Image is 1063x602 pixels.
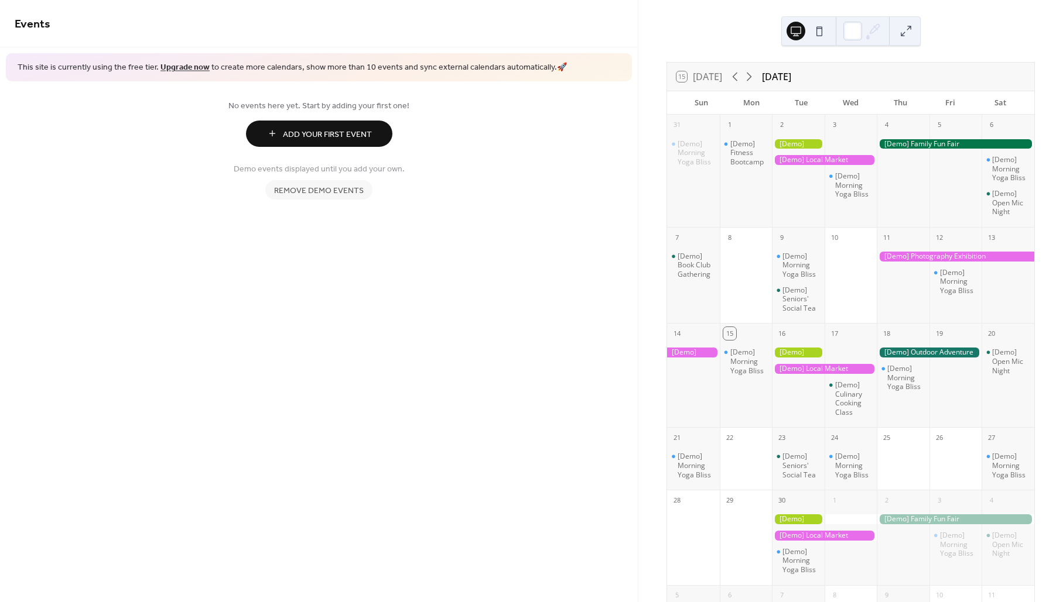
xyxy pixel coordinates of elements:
div: [Demo] Open Mic Night [992,348,1030,375]
div: 3 [828,119,841,132]
span: Add Your First Event [283,128,372,140]
div: [Demo] Morning Yoga Bliss [929,531,982,558]
div: [Demo] Gardening Workshop [772,139,825,149]
div: [Demo] Morning Yoga Bliss [835,171,873,199]
div: [Demo] Open Mic Night [982,189,1034,216]
div: [Demo] Morning Yoga Bliss [678,139,715,167]
div: [Demo] Seniors' Social Tea [772,285,825,313]
div: 2 [775,119,788,132]
div: [Demo] Morning Yoga Bliss [720,348,773,375]
div: Sun [676,91,726,115]
a: Upgrade now [160,60,210,75]
div: [Demo] Open Mic Night [982,348,1034,375]
div: 7 [775,589,788,602]
div: 5 [933,119,946,132]
div: [Demo] Family Fun Fair [877,139,1034,149]
div: 9 [880,589,893,602]
div: [Demo] Culinary Cooking Class [825,380,877,417]
div: 14 [671,327,683,340]
div: [Demo] Culinary Cooking Class [835,380,873,417]
div: 29 [723,494,736,507]
button: Remove demo events [265,180,372,199]
div: [Demo] Fitness Bootcamp [720,139,773,167]
div: [Demo] Open Mic Night [982,531,1034,558]
div: 1 [828,494,841,507]
div: [Demo] Fitness Bootcamp [730,139,768,167]
div: 12 [933,231,946,244]
div: [Demo] Morning Yoga Bliss [678,452,715,479]
div: 24 [828,431,841,444]
div: 23 [775,431,788,444]
span: No events here yet. Start by adding your first one! [15,99,623,112]
div: [Demo] Local Market [772,364,877,374]
div: 9 [775,231,788,244]
div: 10 [828,231,841,244]
div: [Demo] Morning Yoga Bliss [825,452,877,479]
div: Thu [876,91,925,115]
div: 4 [985,494,998,507]
div: [Demo] Gardening Workshop [772,348,825,357]
div: [Demo] Morning Yoga Bliss [835,452,873,479]
div: 13 [985,231,998,244]
div: [Demo] Morning Yoga Bliss [730,348,768,375]
div: [Demo] Morning Yoga Bliss [940,531,977,558]
div: [Demo] Book Club Gathering [678,252,715,279]
div: [Demo] Morning Yoga Bliss [782,252,820,279]
div: 30 [775,494,788,507]
div: [Demo] Seniors' Social Tea [782,452,820,479]
div: [Demo] Morning Yoga Bliss [982,452,1034,479]
div: [DATE] [762,70,791,84]
div: [Demo] Outdoor Adventure Day [877,348,982,357]
div: [Demo] Morning Yoga Bliss [982,155,1034,183]
div: 18 [880,327,893,340]
div: [Demo] Morning Yoga Bliss [940,268,977,295]
div: [Demo] Open Mic Night [992,189,1030,216]
div: 11 [880,231,893,244]
span: Remove demo events [274,184,364,197]
div: 7 [671,231,683,244]
div: [Demo] Morning Yoga Bliss [992,155,1030,183]
div: 11 [985,589,998,602]
div: [Demo] Seniors' Social Tea [772,452,825,479]
div: [Demo] Morning Yoga Bliss [887,364,925,391]
div: 15 [723,327,736,340]
div: Tue [776,91,826,115]
div: 4 [880,119,893,132]
div: [Demo] Seniors' Social Tea [782,285,820,313]
div: 22 [723,431,736,444]
div: [Demo] Gardening Workshop [772,514,825,524]
div: 2 [880,494,893,507]
div: 6 [985,119,998,132]
div: [Demo] Photography Exhibition [877,252,1034,262]
div: 28 [671,494,683,507]
div: [Demo] Morning Yoga Bliss [825,171,877,199]
div: [Demo] Morning Yoga Bliss [667,139,720,167]
div: [Demo] Morning Yoga Bliss [877,364,929,391]
div: 26 [933,431,946,444]
span: Events [15,13,50,36]
div: 5 [671,589,683,602]
div: [Demo] Morning Yoga Bliss [929,268,982,295]
div: [Demo] Photography Exhibition [667,348,720,357]
div: 27 [985,431,998,444]
div: Mon [726,91,776,115]
div: 6 [723,589,736,602]
div: [Demo] Book Club Gathering [667,252,720,279]
div: [Demo] Morning Yoga Bliss [992,452,1030,479]
div: [Demo] Open Mic Night [992,531,1030,558]
div: 16 [775,327,788,340]
div: [Demo] Morning Yoga Bliss [772,252,825,279]
button: Add Your First Event [246,121,392,147]
div: 20 [985,327,998,340]
div: [Demo] Local Market [772,155,877,165]
div: 17 [828,327,841,340]
div: Wed [826,91,876,115]
div: 25 [880,431,893,444]
div: Sat [975,91,1025,115]
a: Add Your First Event [15,121,623,147]
div: [Demo] Family Fun Fair [877,514,1034,524]
div: 8 [723,231,736,244]
div: [Demo] Morning Yoga Bliss [782,547,820,575]
div: 3 [933,494,946,507]
div: [Demo] Morning Yoga Bliss [772,547,825,575]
